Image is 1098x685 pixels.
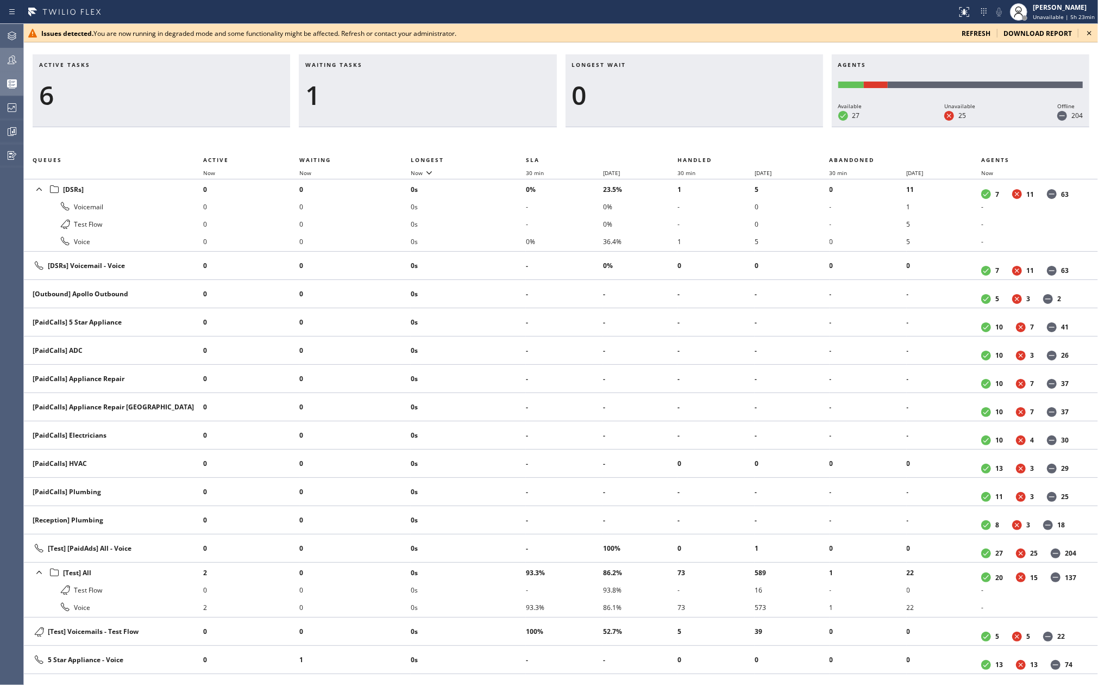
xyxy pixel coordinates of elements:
[677,215,755,233] li: -
[995,520,999,530] dd: 8
[981,581,1085,599] li: -
[907,512,981,529] li: -
[526,257,603,275] li: -
[907,180,981,198] li: 11
[838,61,867,68] span: Agents
[1016,435,1026,445] dt: Unavailable
[299,285,411,303] li: 0
[1016,549,1026,558] dt: Unavailable
[830,285,907,303] li: -
[33,346,194,355] div: [PaidCalls] ADC
[203,285,299,303] li: 0
[411,398,526,416] li: 0s
[944,111,954,121] dt: Unavailable
[995,379,1003,388] dd: 10
[838,82,864,88] div: Available: 27
[1061,266,1069,275] dd: 63
[299,599,411,616] li: 0
[572,61,626,68] span: Longest wait
[830,398,907,416] li: -
[526,581,603,599] li: -
[677,198,755,215] li: -
[907,370,981,388] li: -
[677,370,755,388] li: -
[411,599,526,616] li: 0s
[907,483,981,501] li: -
[677,483,755,501] li: -
[572,79,817,111] div: 0
[907,581,981,599] li: 0
[603,215,677,233] li: 0%
[888,82,1083,88] div: Offline: 204
[1057,111,1067,121] dt: Offline
[755,215,829,233] li: 0
[677,233,755,250] li: 1
[1061,464,1069,473] dd: 29
[411,483,526,501] li: 0s
[411,285,526,303] li: 0s
[1043,294,1053,304] dt: Offline
[755,398,829,416] li: -
[1061,190,1069,199] dd: 63
[981,351,991,360] dt: Available
[603,233,677,250] li: 36.4%
[830,180,907,198] li: 0
[962,29,990,38] span: refresh
[677,342,755,359] li: -
[981,549,991,558] dt: Available
[1030,435,1034,445] dd: 4
[411,233,526,250] li: 0s
[995,266,999,275] dd: 7
[907,427,981,444] li: -
[526,370,603,388] li: -
[603,370,677,388] li: -
[603,198,677,215] li: 0%
[995,190,999,199] dd: 7
[995,407,1003,416] dd: 10
[907,233,981,250] li: 5
[33,235,194,248] div: Voice
[995,435,1003,445] dd: 10
[41,29,93,38] b: Issues detected.
[299,198,411,215] li: 0
[411,257,526,275] li: 0s
[526,564,603,581] li: 93.3%
[838,101,862,111] div: Available
[1026,266,1034,275] dd: 11
[995,549,1003,558] dd: 27
[981,492,991,502] dt: Available
[981,189,991,199] dt: Available
[411,427,526,444] li: 0s
[33,317,194,327] div: [PaidCalls] 5 Star Appliance
[33,259,194,272] div: [DSRs] Voicemail - Voice
[1016,379,1026,389] dt: Unavailable
[411,169,423,177] span: Now
[203,398,299,416] li: 0
[299,564,411,581] li: 0
[1026,520,1030,530] dd: 3
[755,581,829,599] li: 16
[852,111,860,120] dd: 27
[1051,572,1061,582] dt: Offline
[1065,573,1076,582] dd: 137
[526,314,603,331] li: -
[603,169,620,177] span: [DATE]
[1030,379,1034,388] dd: 7
[603,512,677,529] li: -
[981,520,991,530] dt: Available
[755,370,829,388] li: -
[299,169,311,177] span: Now
[1030,322,1034,332] dd: 7
[603,180,677,198] li: 23.5%
[1047,266,1057,276] dt: Offline
[1061,407,1069,416] dd: 37
[1016,492,1026,502] dt: Unavailable
[907,285,981,303] li: -
[907,169,924,177] span: [DATE]
[907,398,981,416] li: -
[526,156,539,164] span: SLA
[1071,111,1083,120] dd: 204
[830,483,907,501] li: -
[33,431,194,440] div: [PaidCalls] Electricians
[1043,520,1053,530] dt: Offline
